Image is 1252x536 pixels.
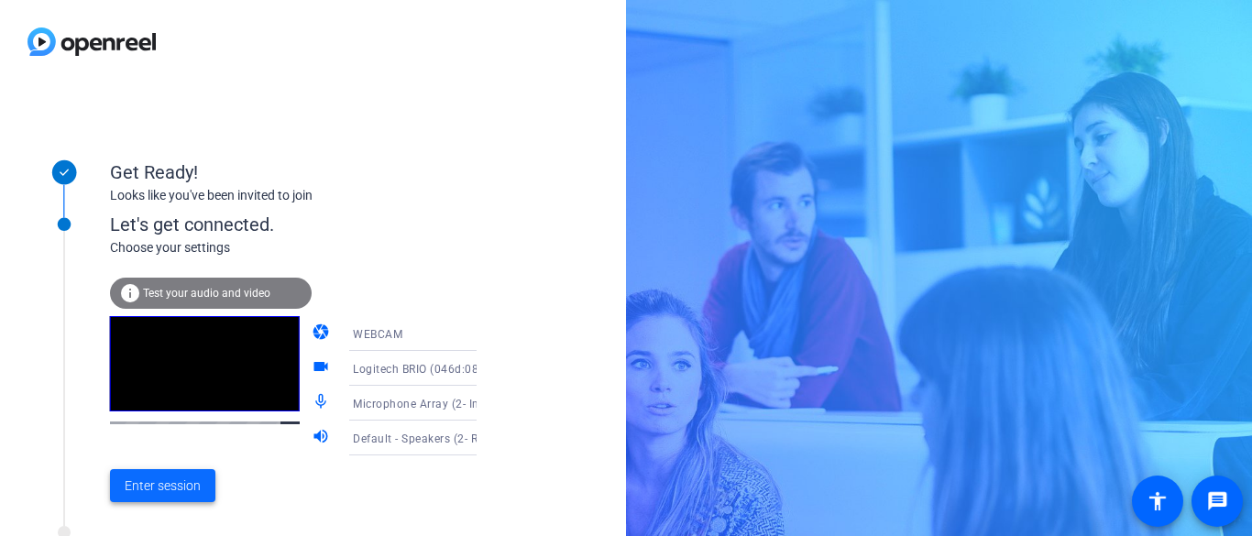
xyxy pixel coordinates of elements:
[312,392,334,414] mat-icon: mic_none
[353,361,496,376] span: Logitech BRIO (046d:085e)
[110,186,477,205] div: Looks like you've been invited to join
[312,323,334,345] mat-icon: camera
[119,282,141,304] mat-icon: info
[353,396,773,410] span: Microphone Array (2- Intel® Smart Sound Technology for Digital Microphones)
[1147,490,1169,512] mat-icon: accessibility
[110,469,215,502] button: Enter session
[143,287,270,300] span: Test your audio and video
[125,476,201,496] span: Enter session
[110,159,477,186] div: Get Ready!
[1206,490,1228,512] mat-icon: message
[312,427,334,449] mat-icon: volume_up
[353,431,564,445] span: Default - Speakers (2- Realtek(R) Audio)
[353,328,402,341] span: WEBCAM
[110,238,514,257] div: Choose your settings
[312,357,334,379] mat-icon: videocam
[110,211,514,238] div: Let's get connected.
